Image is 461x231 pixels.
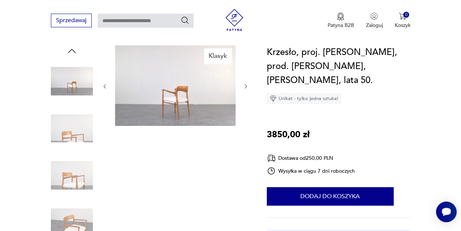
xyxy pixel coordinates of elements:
[51,154,93,196] img: Zdjęcie produktu Krzesło, proj. Niels O. Møller, prod. J.L. Møllers, Dania, lata 50.
[181,16,189,25] button: Szukaj
[270,95,276,102] img: Ikona diamentu
[436,201,457,222] iframe: Smartsupp widget button
[327,22,354,29] p: Patyna B2B
[366,22,383,29] p: Zaloguj
[370,13,378,20] img: Ikonka użytkownika
[394,22,410,29] p: Koszyk
[115,45,235,126] img: Zdjęcie produktu Krzesło, proj. Niels O. Møller, prod. J.L. Møllers, Dania, lata 50.
[223,9,245,31] img: Patyna - sklep z meblami i dekoracjami vintage
[399,13,406,20] img: Ikona koszyka
[403,12,409,18] div: 0
[267,45,411,87] h1: Krzesło, proj. [PERSON_NAME], prod. [PERSON_NAME], [PERSON_NAME], lata 50.
[51,60,93,102] img: Zdjęcie produktu Krzesło, proj. Niels O. Møller, prod. J.L. Møllers, Dania, lata 50.
[327,13,354,29] a: Ikona medaluPatyna B2B
[267,187,394,206] button: Dodaj do koszyka
[51,14,92,27] button: Sprzedawaj
[337,13,344,21] img: Ikona medalu
[327,13,354,29] button: Patyna B2B
[267,154,355,163] div: Dostawa od 250,00 PLN
[51,107,93,149] img: Zdjęcie produktu Krzesło, proj. Niels O. Møller, prod. J.L. Møllers, Dania, lata 50.
[267,128,310,142] p: 3850,00 zł
[51,18,92,24] a: Sprzedawaj
[267,166,355,175] div: Wysyłka w ciągu 7 dni roboczych
[267,93,341,104] div: Unikat - tylko jedna sztuka!
[366,13,383,29] button: Zaloguj
[394,13,410,29] button: 0Koszyk
[204,48,231,64] div: Klasyk
[267,154,276,163] img: Ikona dostawy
